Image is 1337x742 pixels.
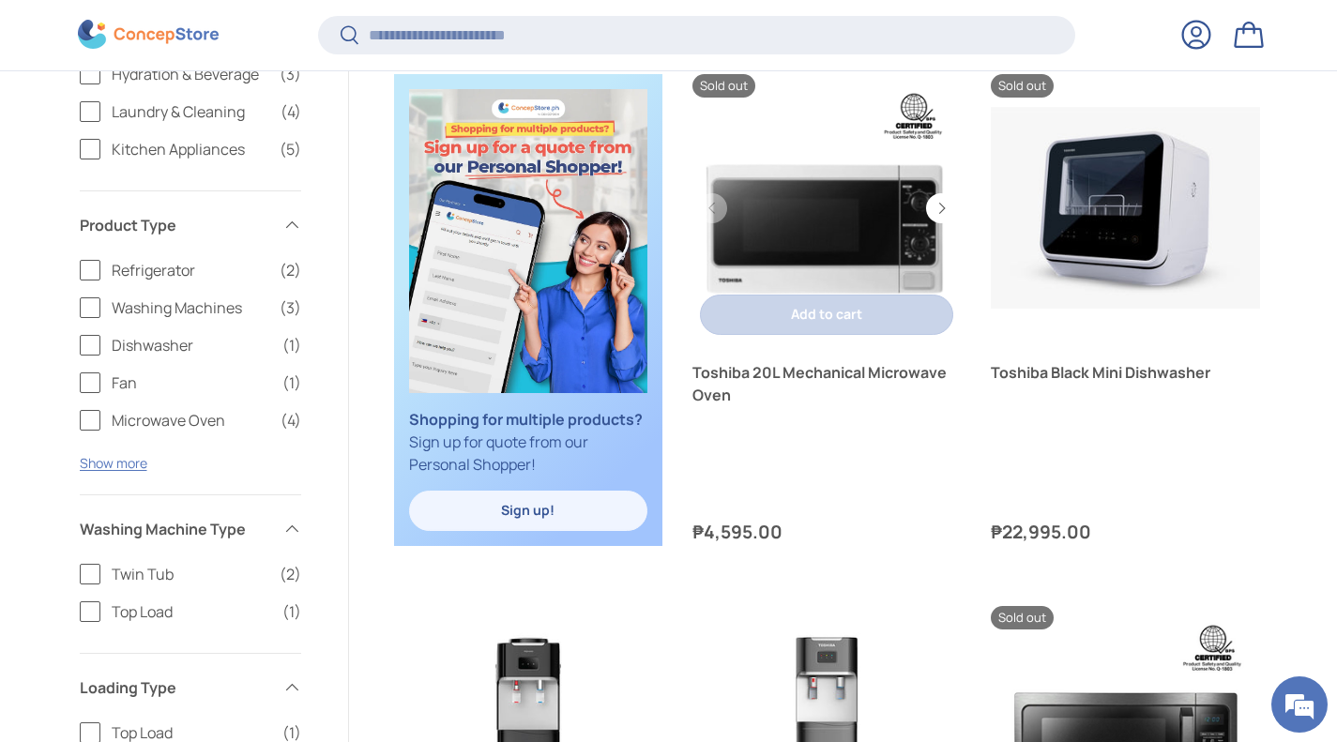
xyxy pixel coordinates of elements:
button: Add to cart [700,295,953,335]
summary: Washing Machine Type [80,495,301,563]
a: Toshiba 20L Mechanical Microwave Oven [692,361,961,406]
span: Fan [112,371,271,394]
a: Toshiba 20L Mechanical Microwave Oven [692,74,961,342]
summary: Product Type [80,191,301,259]
span: Refrigerator [112,259,268,281]
em: Submit [275,578,341,603]
span: Twin Tub [112,563,268,585]
div: Minimize live chat window [308,9,353,54]
span: Product Type [80,214,271,236]
span: (1) [282,371,301,394]
span: (2) [280,563,301,585]
span: Kitchen Appliances [112,138,268,160]
span: Top Load [112,600,271,623]
span: Washing Machine Type [80,518,271,540]
span: Sold out [991,74,1054,98]
span: (3) [280,63,301,85]
span: Laundry & Cleaning [112,100,269,123]
span: (3) [280,296,301,319]
span: (5) [280,138,301,160]
span: Sold out [991,606,1054,629]
a: Sign up! [409,491,647,531]
span: Microwave Oven [112,409,269,432]
a: Toshiba Black Mini Dishwasher [991,74,1259,342]
div: Leave a message [98,105,315,129]
span: Sold out [692,74,755,98]
span: Add to cart [791,305,862,323]
img: ConcepStore [78,21,219,50]
span: Dishwasher [112,334,271,356]
span: (4) [281,409,301,432]
span: We are offline. Please leave us a message. [39,236,327,426]
button: Show more [80,454,147,472]
a: Toshiba Black Mini Dishwasher [991,361,1259,384]
span: Hydration & Beverage [112,63,268,85]
textarea: Type your message and click 'Submit' [9,512,357,578]
summary: Loading Type [80,654,301,721]
span: (2) [280,259,301,281]
span: (1) [282,600,301,623]
span: (1) [282,334,301,356]
strong: Shopping for multiple products? [409,409,643,430]
span: (4) [281,100,301,123]
span: Loading Type [80,676,271,699]
p: Sign up for quote from our Personal Shopper! [409,408,647,476]
span: Washing Machines [112,296,268,319]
